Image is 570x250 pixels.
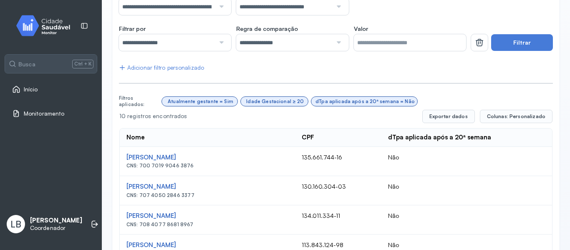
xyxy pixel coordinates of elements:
[480,110,552,123] button: Colunas: Personalizado
[30,217,82,225] p: [PERSON_NAME]
[388,134,491,141] div: dTpa aplicada após a 20ª semana
[119,95,159,107] div: Filtros aplicados:
[295,176,381,205] td: 130.160.304-03
[381,147,552,176] td: Não
[126,192,288,198] div: CNS: 707 4050 2846 3377
[30,225,82,232] p: Coordenador
[10,219,21,230] span: LB
[12,85,90,93] a: Início
[168,98,233,104] div: Atualmente gestante = Sim
[126,154,288,162] div: [PERSON_NAME]
[354,25,368,33] span: Valor
[12,109,90,118] a: Monitoramento
[381,205,552,235] td: Não
[119,25,146,33] span: Filtrar por
[24,86,38,93] span: Início
[126,134,145,141] div: Nome
[295,147,381,176] td: 135.661.744-16
[381,176,552,205] td: Não
[295,205,381,235] td: 134.011.334-11
[491,34,553,51] button: Filtrar
[236,25,298,33] span: Regra de comparação
[126,241,288,249] div: [PERSON_NAME]
[18,61,35,68] span: Busca
[24,110,64,117] span: Monitoramento
[315,98,415,104] div: dTpa aplicada após a 20ª semana = Não
[246,98,304,104] div: Idade Gestacional ≥ 20
[487,113,545,120] span: Colunas: Personalizado
[119,64,204,71] div: Adicionar filtro personalizado
[422,110,475,123] button: Exportar dados
[119,113,416,120] div: 10 registros encontrados
[126,212,288,220] div: [PERSON_NAME]
[72,60,93,68] span: Ctrl + K
[126,222,288,227] div: CNS: 708 4077 8681 8967
[126,163,288,169] div: CNS: 700 7019 9046 3876
[126,183,288,191] div: [PERSON_NAME]
[302,134,314,141] div: CPF
[9,13,84,38] img: monitor.svg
